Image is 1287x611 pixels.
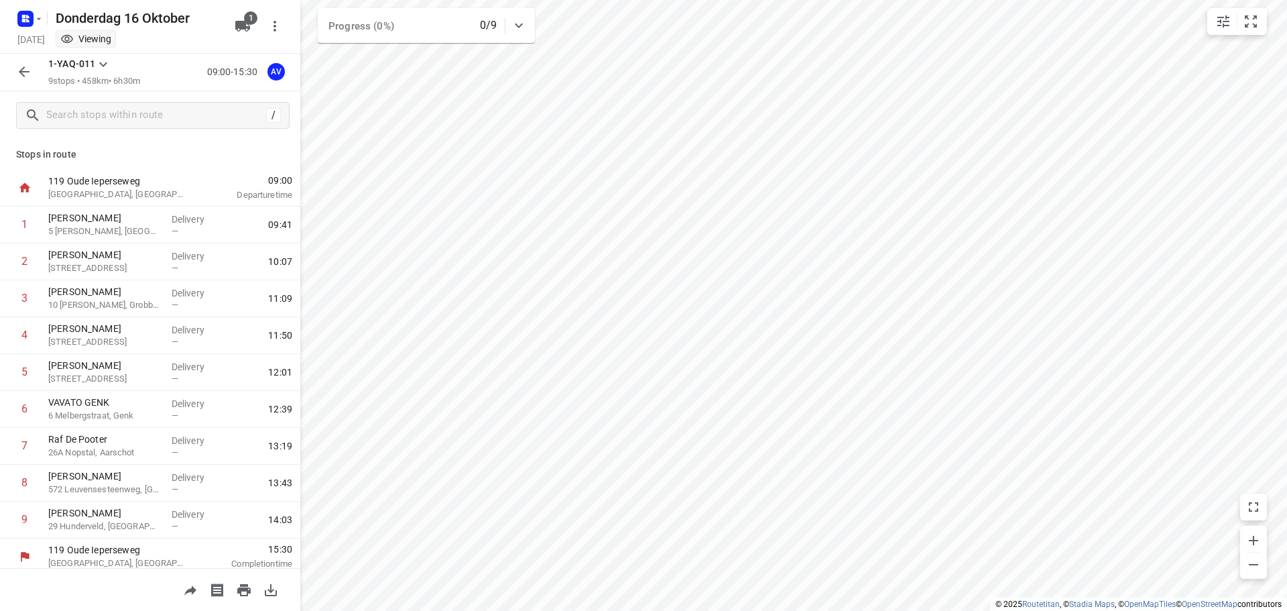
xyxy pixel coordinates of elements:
div: Progress (0%)0/9 [318,8,535,43]
span: Print shipping labels [204,583,231,596]
p: VAVATO GENK [48,396,161,409]
p: Delivery [172,397,221,410]
p: 26A Nopstal, Aarschot [48,446,161,459]
div: You are currently in view mode. To make any changes, go to edit project. [60,32,111,46]
p: [STREET_ADDRESS] [48,335,161,349]
span: 11:50 [268,329,292,342]
div: 4 [21,329,27,341]
button: Map settings [1210,8,1237,35]
p: [PERSON_NAME] [48,506,161,520]
p: 119 Oude Ieperseweg [48,543,188,557]
a: OpenMapTiles [1124,600,1176,609]
span: — [172,263,178,273]
span: 15:30 [204,543,292,556]
span: 09:00 [204,174,292,187]
p: Completion time [204,557,292,571]
p: [GEOGRAPHIC_DATA], [GEOGRAPHIC_DATA] [48,188,188,201]
span: — [172,447,178,457]
p: Stops in route [16,148,284,162]
p: Delivery [172,471,221,484]
p: 0/9 [480,17,497,34]
p: Delivery [172,213,221,226]
span: 10:07 [268,255,292,268]
p: 119 Oude Ieperseweg [48,174,188,188]
span: Assigned to Axel Verzele [263,65,290,78]
div: 9 [21,513,27,526]
div: small contained button group [1207,8,1267,35]
p: 9 stops • 458km • 6h30m [48,75,140,88]
p: Delivery [172,508,221,521]
p: Delivery [172,323,221,337]
p: Delivery [172,434,221,447]
div: 3 [21,292,27,304]
p: [GEOGRAPHIC_DATA], [GEOGRAPHIC_DATA] [48,557,188,570]
span: Progress (0%) [328,20,394,32]
p: 6 Melbergstraat, Genk [48,409,161,423]
p: [PERSON_NAME] [48,322,161,335]
div: 7 [21,439,27,452]
span: Print route [231,583,257,596]
span: 13:43 [268,476,292,490]
p: 10 Spinnewielstraat, Lommel [48,372,161,386]
p: 09:00-15:30 [207,65,263,79]
li: © 2025 , © , © © contributors [995,600,1282,609]
span: — [172,226,178,236]
span: — [172,300,178,310]
p: [PERSON_NAME] [48,285,161,298]
span: — [172,484,178,494]
span: — [172,521,178,531]
p: 5 Johan Daisnestraat, Gent [48,225,161,238]
span: Share route [177,583,204,596]
span: 12:39 [268,402,292,416]
div: 8 [21,476,27,489]
span: 09:41 [268,218,292,231]
p: [STREET_ADDRESS] [48,262,161,275]
p: Delivery [172,249,221,263]
p: 572 Leuvensesteenweg, Kortenberg [48,483,161,496]
span: 12:01 [268,366,292,379]
p: 29 Hunderveld, Kampenhout [48,520,161,533]
p: [PERSON_NAME] [48,248,161,262]
p: 10 Quinten Matsyslaan, Grobbendonk [48,298,161,312]
span: 14:03 [268,513,292,526]
span: 1 [244,11,257,25]
p: [PERSON_NAME] [48,359,161,372]
span: Download route [257,583,284,596]
p: Departure time [204,188,292,202]
p: 1-YAQ-011 [48,57,95,71]
p: Raf De Pooter [48,433,161,446]
a: Routetitan [1022,600,1060,609]
p: [PERSON_NAME] [48,469,161,483]
p: [PERSON_NAME] [48,211,161,225]
span: 11:09 [268,292,292,305]
div: 6 [21,402,27,415]
span: — [172,410,178,421]
button: 1 [229,13,256,40]
span: — [172,337,178,347]
div: / [266,108,281,123]
a: OpenStreetMap [1182,600,1237,609]
div: 1 [21,218,27,231]
span: — [172,374,178,384]
div: 5 [21,366,27,378]
button: Fit zoom [1237,8,1264,35]
a: Stadia Maps [1069,600,1115,609]
span: 13:19 [268,439,292,453]
p: Delivery [172,360,221,374]
p: Delivery [172,286,221,300]
div: 2 [21,255,27,268]
input: Search stops within route [46,105,266,126]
